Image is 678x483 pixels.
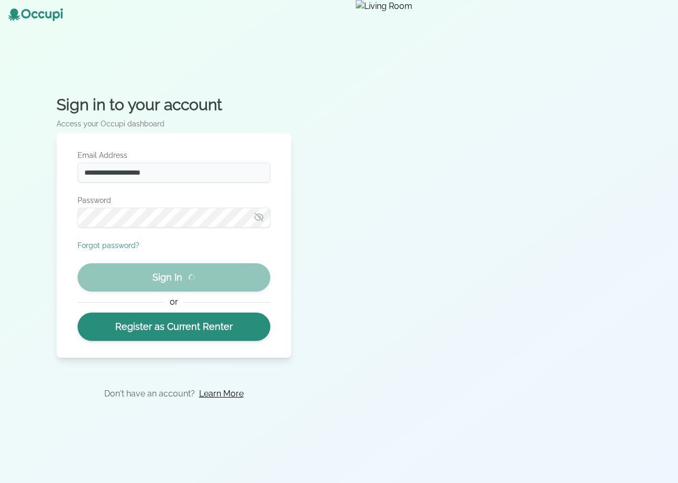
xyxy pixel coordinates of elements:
a: Register as Current Renter [78,313,270,341]
a: Learn More [199,388,244,400]
h2: Sign in to your account [57,95,291,114]
p: Access your Occupi dashboard [57,119,291,129]
label: Email Address [78,150,270,160]
span: or [165,296,183,308]
label: Password [78,195,270,206]
p: Don't have an account? [104,388,195,400]
button: Forgot password? [78,240,139,251]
